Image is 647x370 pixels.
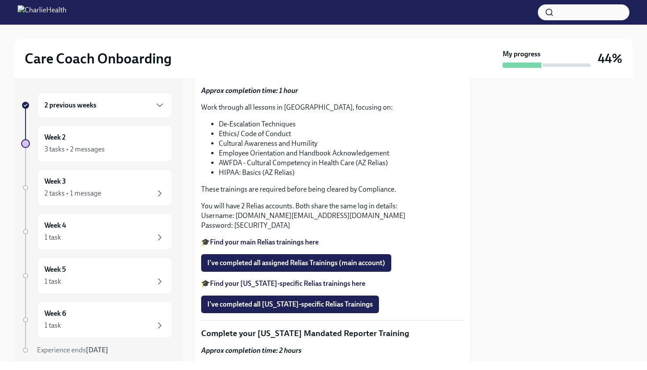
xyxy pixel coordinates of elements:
a: Find your [US_STATE]-specific Relias trainings here [210,279,365,288]
a: Week 32 tasks • 1 message [21,169,173,206]
li: Employee Orientation and Handbook Acknowledgement [219,148,463,158]
h6: 2 previous weeks [44,100,96,110]
h6: Week 4 [44,221,66,230]
strong: [DATE] [86,346,108,354]
p: Work through all lessons in [GEOGRAPHIC_DATA], focusing on: [201,103,463,112]
strong: Approx completion time: 1 hour [201,86,298,95]
span: I've completed all [US_STATE]-specific Relias Trainings [207,300,373,309]
li: De-Escalation Techniques [219,119,463,129]
div: 1 task [44,277,61,286]
div: 2 previous weeks [37,92,173,118]
button: I've completed all [US_STATE]-specific Relias Trainings [201,296,379,313]
a: Week 41 task [21,213,173,250]
h3: 44% [598,51,622,67]
h2: Care Coach Onboarding [25,50,172,67]
li: AWFDA - Cultural Competency in Health Care (AZ Relias) [219,158,463,168]
li: Ethics/ Code of Conduct [219,129,463,139]
h6: Week 3 [44,177,66,186]
a: Find your main Relias trainings here [210,238,319,246]
li: Cultural Awareness and Humility [219,139,463,148]
p: 🎓 [201,237,463,247]
a: Week 61 task [21,301,173,338]
span: Experience ends [37,346,108,354]
div: 2 tasks • 1 message [44,189,101,198]
strong: My progress [503,49,540,59]
h6: Week 5 [44,265,66,274]
p: You will have 2 Relias accounts. Both share the same log in details: Username: [DOMAIN_NAME][EMAI... [201,201,463,230]
img: CharlieHealth [18,5,66,19]
li: HIPAA: Basics (AZ Relias) [219,168,463,178]
div: 1 task [44,321,61,330]
div: 3 tasks • 2 messages [44,144,105,154]
p: Complete your [US_STATE] Mandated Reporter Training [201,328,463,339]
a: Week 51 task [21,257,173,294]
button: I've completed all assigned Relias Trainings (main account) [201,254,391,272]
a: Week 23 tasks • 2 messages [21,125,173,162]
p: These trainings are required before being cleared by Compliance. [201,185,463,194]
p: 🎓 [201,279,463,289]
span: I've completed all assigned Relias Trainings (main account) [207,259,385,267]
div: 1 task [44,233,61,242]
h6: Week 2 [44,133,66,142]
strong: Approx completion time: 2 hours [201,346,301,355]
h6: Week 6 [44,309,66,318]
